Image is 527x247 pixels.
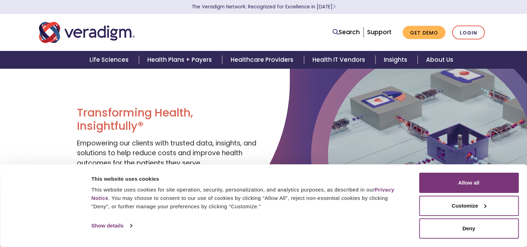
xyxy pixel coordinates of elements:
[418,51,462,69] a: About Us
[419,196,519,216] button: Customize
[81,51,139,69] a: Life Sciences
[333,28,360,37] a: Search
[222,51,304,69] a: Healthcare Providers
[139,51,222,69] a: Health Plans + Payers
[91,186,403,211] div: This website uses cookies for site operation, security, personalization, and analytics purposes, ...
[452,25,485,40] a: Login
[419,173,519,193] button: Allow all
[39,21,135,44] img: Veradigm logo
[333,3,336,10] span: Learn More
[419,218,519,239] button: Deny
[375,51,418,69] a: Insights
[77,106,258,133] h1: Transforming Health, Insightfully®
[304,51,375,69] a: Health IT Vendors
[403,26,445,39] a: Get Demo
[367,28,392,36] a: Support
[192,3,336,10] a: The Veradigm Network: Recognized for Excellence in [DATE]Learn More
[91,175,403,183] div: This website uses cookies
[77,139,256,168] span: Empowering our clients with trusted data, insights, and solutions to help reduce costs and improv...
[91,220,132,231] a: Show details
